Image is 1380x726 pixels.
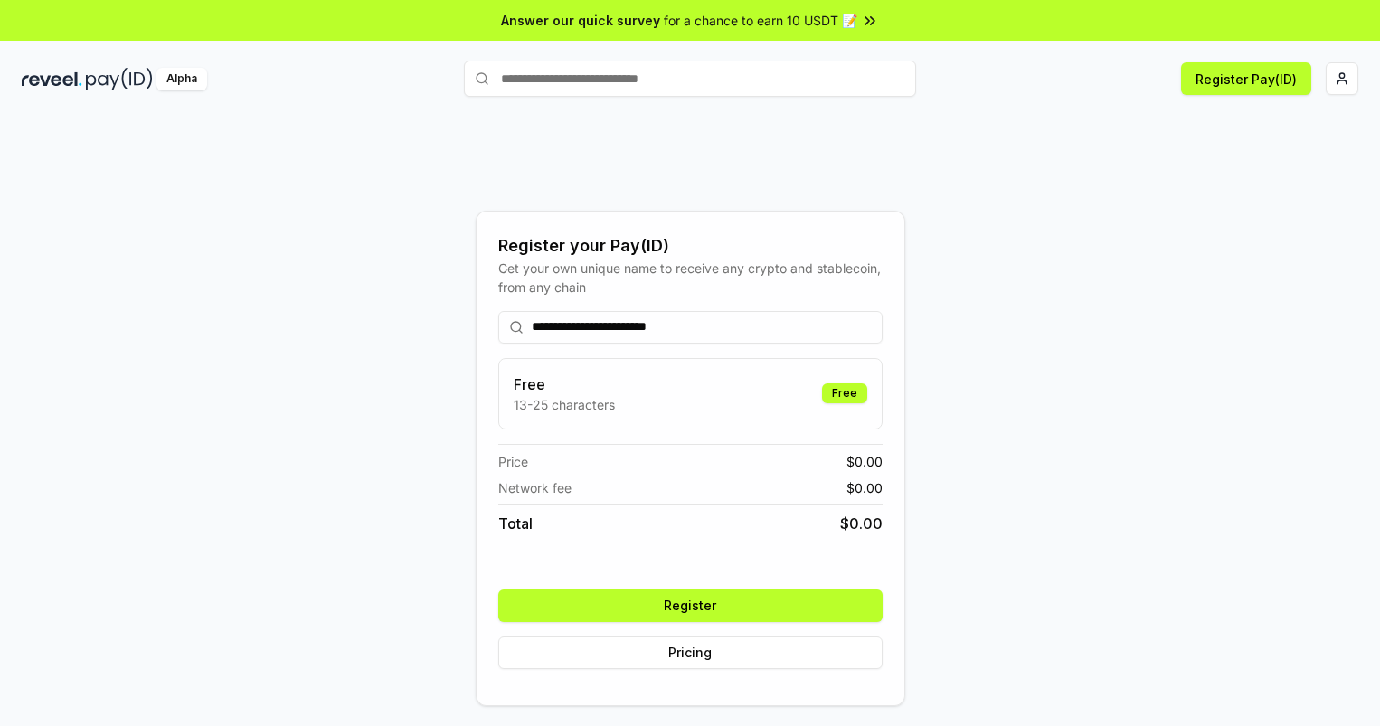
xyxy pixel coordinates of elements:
[514,395,615,414] p: 13-25 characters
[498,636,883,669] button: Pricing
[498,478,572,497] span: Network fee
[664,11,857,30] span: for a chance to earn 10 USDT 📝
[1181,62,1311,95] button: Register Pay(ID)
[22,68,82,90] img: reveel_dark
[498,259,883,297] div: Get your own unique name to receive any crypto and stablecoin, from any chain
[498,513,533,534] span: Total
[498,589,883,622] button: Register
[501,11,660,30] span: Answer our quick survey
[846,478,883,497] span: $ 0.00
[514,373,615,395] h3: Free
[840,513,883,534] span: $ 0.00
[156,68,207,90] div: Alpha
[498,452,528,471] span: Price
[846,452,883,471] span: $ 0.00
[822,383,867,403] div: Free
[498,233,883,259] div: Register your Pay(ID)
[86,68,153,90] img: pay_id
